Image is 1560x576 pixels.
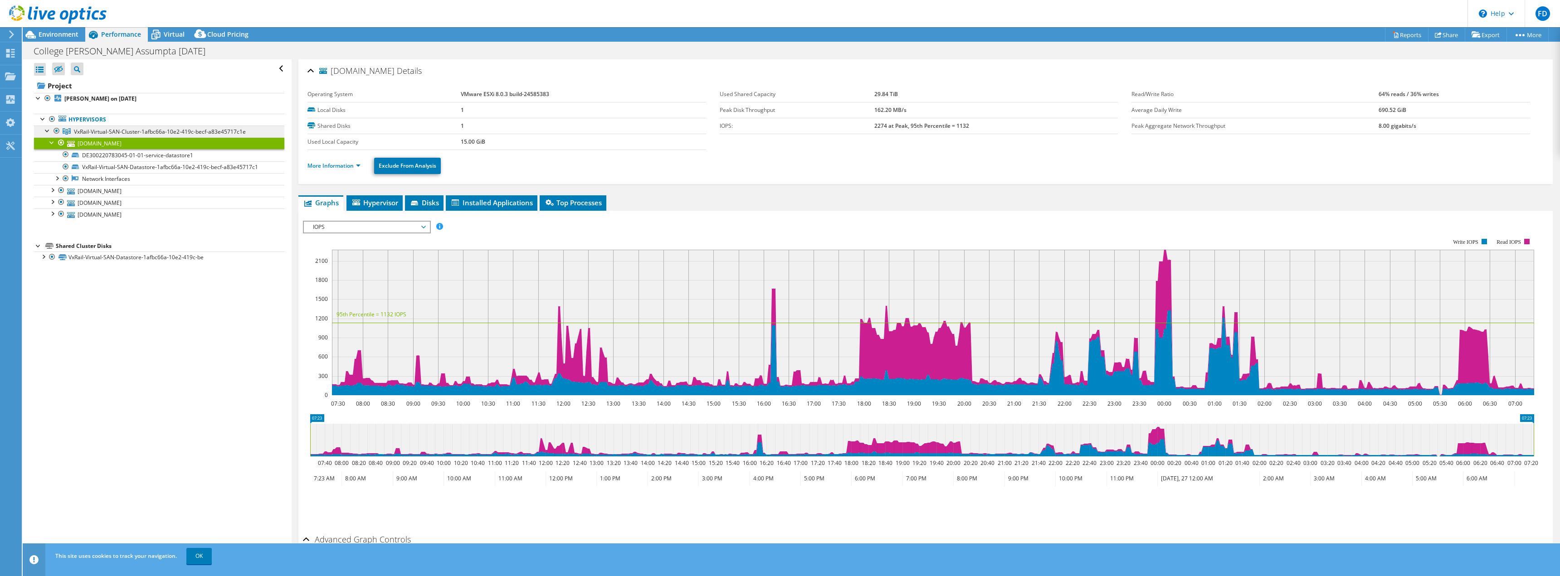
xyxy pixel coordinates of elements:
[1423,459,1437,467] text: 05:20
[782,400,796,407] text: 16:30
[807,400,821,407] text: 17:00
[318,372,328,380] text: 300
[907,400,921,407] text: 19:00
[1405,459,1419,467] text: 05:00
[406,400,420,407] text: 09:00
[1032,459,1046,467] text: 21:40
[844,459,858,467] text: 18:00
[874,90,898,98] b: 29.84 TiB
[336,310,406,318] text: 95th Percentile = 1132 IOPS
[1433,400,1447,407] text: 05:30
[352,459,366,467] text: 08:20
[1308,400,1322,407] text: 03:00
[675,459,689,467] text: 14:40
[874,122,969,130] b: 2274 at Peak, 95th Percentile = 1132
[374,158,441,174] a: Exclude From Analysis
[318,459,332,467] text: 07:40
[590,459,604,467] text: 13:00
[1385,28,1428,42] a: Reports
[641,459,655,467] text: 14:00
[632,400,646,407] text: 13:30
[437,459,451,467] text: 10:00
[1100,459,1114,467] text: 23:00
[34,208,284,220] a: [DOMAIN_NAME]
[896,459,910,467] text: 19:00
[811,459,825,467] text: 17:20
[531,400,546,407] text: 11:30
[318,334,328,341] text: 900
[1157,400,1171,407] text: 00:00
[351,198,398,207] span: Hypervisor
[998,459,1012,467] text: 21:00
[1032,400,1046,407] text: 21:30
[1134,459,1148,467] text: 23:40
[1483,400,1497,407] text: 06:30
[307,137,461,146] label: Used Local Capacity
[1333,400,1347,407] text: 03:30
[726,459,740,467] text: 15:40
[857,400,871,407] text: 18:00
[505,459,519,467] text: 11:20
[692,459,706,467] text: 15:00
[980,459,994,467] text: 20:40
[55,552,177,560] span: This site uses cookies to track your navigation.
[34,114,284,126] a: Hypervisors
[1150,459,1165,467] text: 00:00
[1283,400,1297,407] text: 02:30
[34,252,284,263] a: VxRail-Virtual-SAN-Datastore-1afbc66a-10e2-419c-be
[315,257,328,265] text: 2100
[34,149,284,161] a: DE300220783045-01-01-service-datastore1
[386,459,400,467] text: 09:00
[64,95,136,102] b: [PERSON_NAME] on [DATE]
[1116,459,1131,467] text: 23:20
[1536,6,1550,21] span: FD
[56,241,284,252] div: Shared Cluster Disks
[307,106,461,115] label: Local Disks
[461,90,549,98] b: VMware ESXi 8.0.3 build-24585383
[1131,106,1379,115] label: Average Daily Write
[1507,459,1521,467] text: 07:00
[544,198,602,207] span: Top Processes
[29,46,219,56] h1: College [PERSON_NAME] Assumpta [DATE]
[34,93,284,105] a: [PERSON_NAME] on [DATE]
[1473,459,1487,467] text: 06:20
[1506,28,1549,42] a: More
[607,459,621,467] text: 13:20
[307,90,461,99] label: Operating System
[624,459,638,467] text: 13:40
[1497,239,1521,245] text: Read IOPS
[34,173,284,185] a: Network Interfaces
[34,161,284,173] a: VxRail-Virtual-SAN-Datastore-1afbc66a-10e2-419c-becf-a83e45717c1
[1066,459,1080,467] text: 22:20
[946,459,960,467] text: 20:00
[707,400,721,407] text: 15:00
[1082,400,1097,407] text: 22:30
[318,353,328,360] text: 600
[1253,459,1267,467] text: 02:00
[420,459,434,467] text: 09:40
[34,137,284,149] a: [DOMAIN_NAME]
[1303,459,1317,467] text: 03:00
[732,400,746,407] text: 15:30
[1453,239,1478,245] text: Write IOPS
[471,459,485,467] text: 10:40
[1269,459,1283,467] text: 02:20
[539,459,553,467] text: 12:00
[34,126,284,137] a: VxRail-Virtual-SAN-Cluster-1afbc66a-10e2-419c-becf-a83e45717c1e
[74,128,246,136] span: VxRail-Virtual-SAN-Cluster-1afbc66a-10e2-419c-becf-a83e45717c1e
[34,197,284,208] a: [DOMAIN_NAME]
[556,400,570,407] text: 12:00
[1321,459,1335,467] text: 03:20
[1379,106,1406,114] b: 690.52 GiB
[1490,459,1504,467] text: 06:40
[1014,459,1029,467] text: 21:20
[461,106,464,114] b: 1
[461,122,464,130] b: 1
[828,459,842,467] text: 17:40
[522,459,536,467] text: 11:40
[164,30,185,39] span: Virtual
[303,530,411,548] h2: Advanced Graph Controls
[34,78,284,93] a: Project
[658,459,672,467] text: 14:20
[1132,400,1146,407] text: 23:30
